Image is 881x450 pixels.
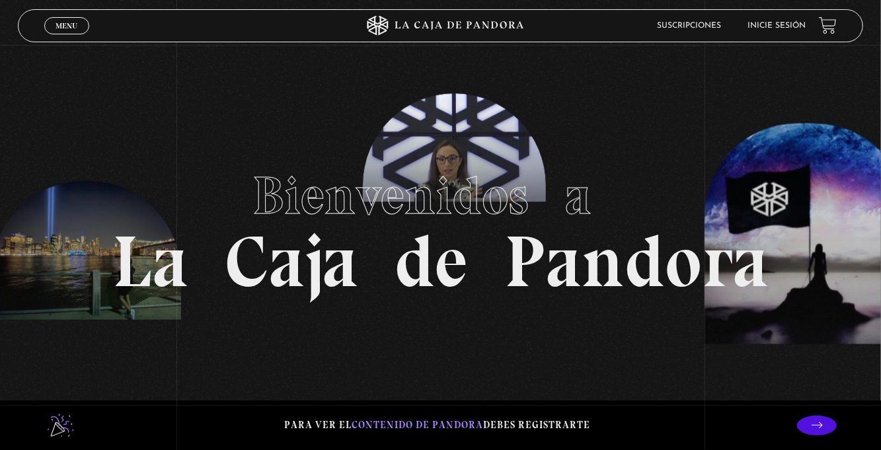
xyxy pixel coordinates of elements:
span: Menu [56,22,77,30]
p: Para ver el debes registrarte [284,416,590,434]
span: Bienvenidos a [253,164,629,227]
h1: La Caja de Pandora [112,153,769,298]
a: View your shopping cart [819,17,837,34]
span: contenido de Pandora [352,419,483,431]
a: Suscripciones [657,22,721,30]
a: Inicie sesión [747,22,806,30]
span: Cerrar [51,32,82,42]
